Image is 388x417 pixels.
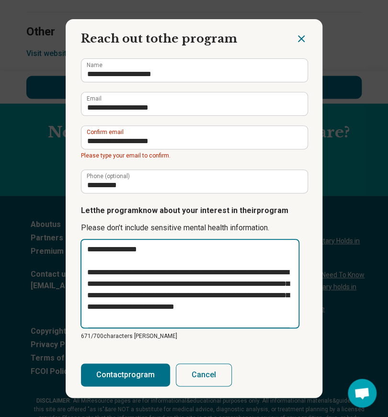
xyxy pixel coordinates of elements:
[81,332,307,340] p: 671/ 700 characters [PERSON_NAME]
[87,173,130,179] label: Phone (optional)
[296,33,307,45] button: Close dialog
[87,129,124,135] label: Confirm email
[176,363,232,386] button: Cancel
[81,363,170,386] button: Contactprogram
[81,151,307,160] span: Please type your email to confirm.
[81,222,307,234] p: Please don’t include sensitive mental health information.
[87,96,102,101] label: Email
[87,62,103,68] label: Name
[81,32,237,45] span: Reach out to the program
[81,205,307,216] p: Let the program know about your interest in their program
